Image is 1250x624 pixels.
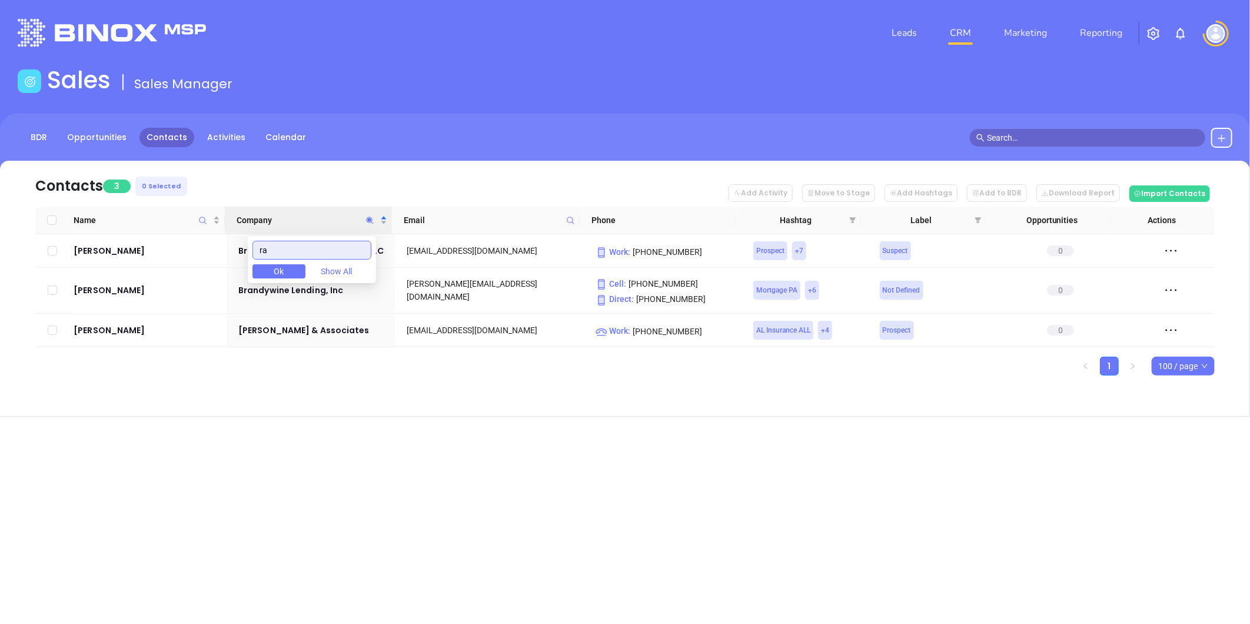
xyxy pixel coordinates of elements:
span: Suspect [883,244,908,257]
span: Company [237,214,377,227]
li: Previous Page [1076,357,1095,376]
span: Direct : [596,293,634,306]
input: Search… [987,131,1199,144]
a: Leads [887,21,922,45]
a: CRM [945,21,976,45]
span: filter [975,217,982,224]
span: right [1129,363,1136,370]
img: user [1206,24,1225,43]
span: 3 [103,180,131,193]
li: 1 [1100,357,1119,376]
a: [PERSON_NAME] [74,244,222,258]
img: logo [18,19,206,47]
button: left [1076,357,1095,376]
span: Name [74,214,211,227]
span: Not Defined [883,284,920,297]
th: Company [225,207,391,234]
button: Show All [310,264,363,278]
a: Activities [200,128,252,147]
div: [EMAIL_ADDRESS][DOMAIN_NAME] [407,244,579,257]
span: left [1082,363,1089,370]
div: Page Size [1152,357,1215,376]
a: Reporting [1075,21,1127,45]
span: Prospect [756,244,784,257]
span: Email [404,214,561,227]
img: iconNotification [1173,26,1188,41]
h1: Sales [47,66,111,94]
a: [PERSON_NAME] [74,283,222,297]
div: [PERSON_NAME][EMAIL_ADDRESS][DOMAIN_NAME] [407,277,579,303]
span: 0 [1047,285,1074,296]
th: Opportunities [986,207,1112,234]
th: Name [69,207,225,234]
a: [PERSON_NAME] & Associates [238,323,390,337]
span: Mortgage PA [756,284,797,297]
span: 100 / page [1158,357,1208,375]
span: filter [849,217,856,224]
span: Show All [321,265,353,278]
div: Contacts [35,175,103,197]
span: 0 [1047,245,1074,256]
button: Ok [252,264,305,278]
p: [PHONE_NUMBER] [596,293,737,306]
span: search [976,134,985,142]
span: filter [972,211,984,229]
a: Brandywine Insurance Group, LLC [238,244,390,258]
a: BDR [24,128,54,147]
a: Calendar [258,128,313,147]
span: Ok [274,265,284,278]
span: 0 [1047,325,1074,336]
div: [EMAIL_ADDRESS][DOMAIN_NAME] [407,324,579,337]
span: + 6 [808,284,816,297]
span: filter [847,211,859,229]
span: + 7 [795,244,803,257]
span: Hashtag [747,214,845,227]
a: Brandywine Lending, Inc [238,283,390,297]
div: 0 Selected [135,177,187,196]
a: [PERSON_NAME] [74,323,222,337]
img: iconSetting [1146,26,1161,41]
p: [PHONE_NUMBER] [596,277,737,290]
span: + 4 [821,324,829,337]
a: Opportunities [60,128,134,147]
button: Import Contacts [1129,185,1210,202]
span: Prospect [883,324,911,337]
th: Phone [580,207,736,234]
p: [PHONE_NUMBER] [596,245,737,258]
input: Search [252,241,371,260]
button: right [1123,357,1142,376]
span: Sales Manager [134,75,232,93]
span: Work : [596,245,630,258]
a: 1 [1101,357,1118,375]
span: Work : [596,324,630,337]
span: Label [873,214,970,227]
span: Cell : [596,277,626,290]
a: Contacts [139,128,194,147]
a: Marketing [999,21,1052,45]
li: Next Page [1123,357,1142,376]
span: AL Insurance ALL [756,324,810,337]
th: Actions [1111,207,1205,234]
p: [PHONE_NUMBER] [596,324,737,337]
